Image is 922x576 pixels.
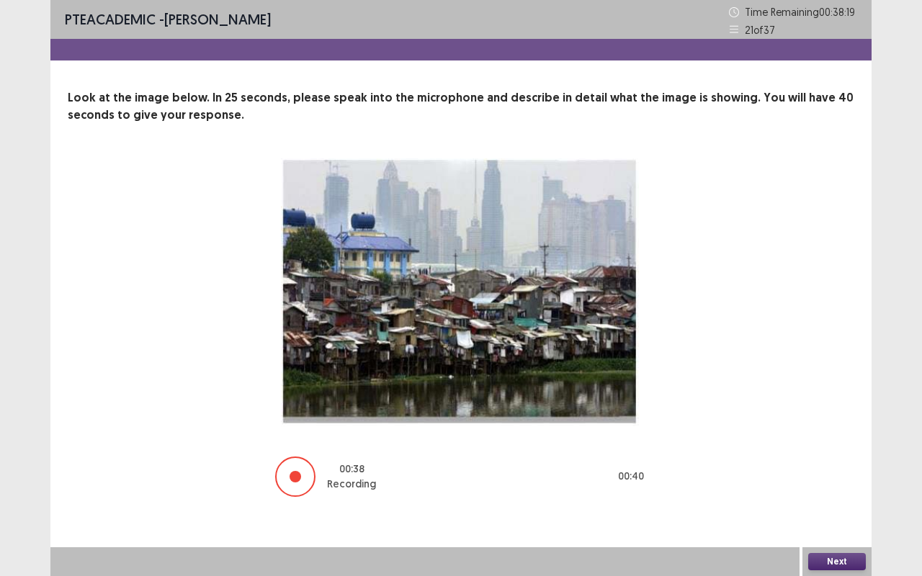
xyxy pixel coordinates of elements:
p: 00 : 40 [618,469,644,484]
p: 00 : 38 [339,462,364,477]
p: Recording [327,477,376,492]
p: - [PERSON_NAME] [65,9,271,30]
img: image-description [281,158,641,426]
p: 21 of 37 [745,22,775,37]
p: Look at the image below. In 25 seconds, please speak into the microphone and describe in detail w... [68,89,854,124]
p: Time Remaining 00 : 38 : 19 [745,4,857,19]
span: PTE academic [65,10,156,28]
button: Next [808,553,866,570]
